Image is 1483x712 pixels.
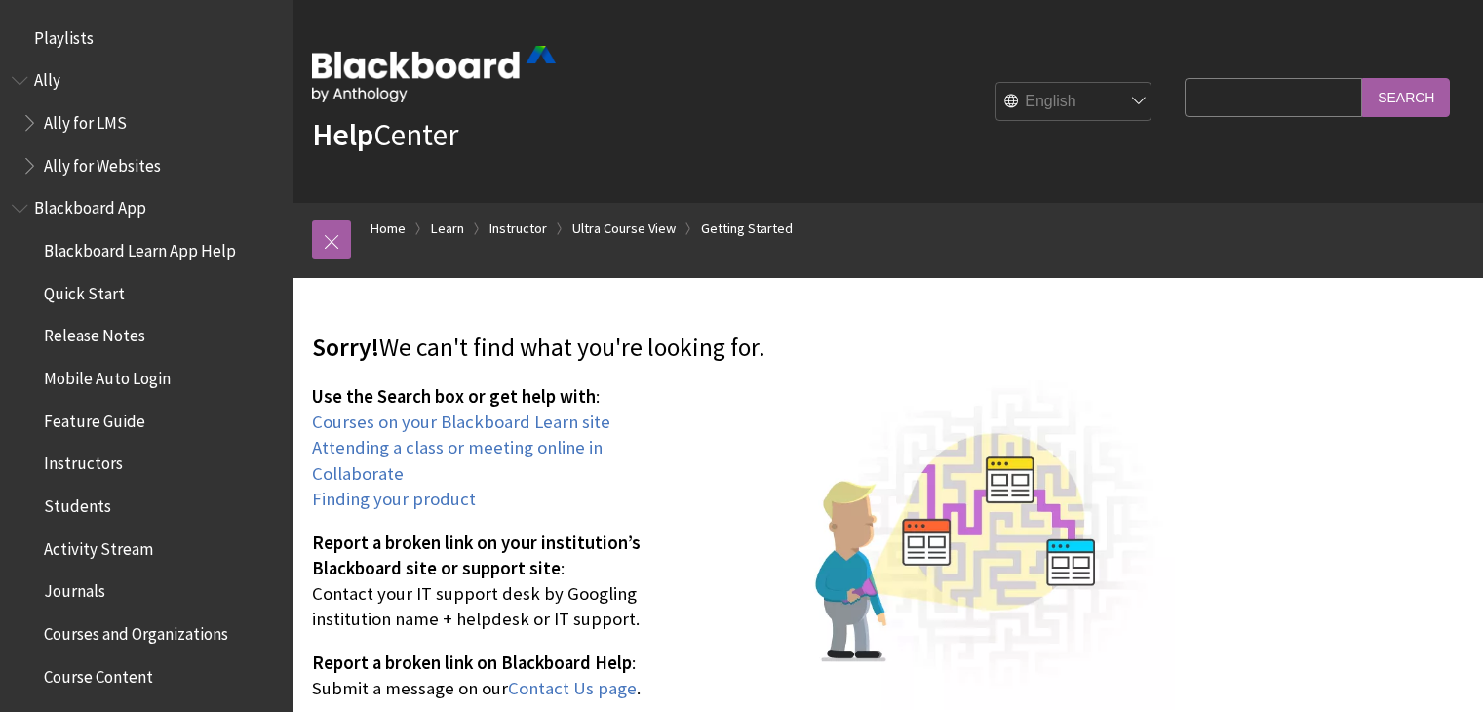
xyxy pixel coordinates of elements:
span: Release Notes [44,320,145,346]
a: Finding your product [312,488,476,511]
span: Instructors [44,448,123,474]
a: Attending a class or meeting online in Collaborate [312,436,603,485]
nav: Book outline for Anthology Ally Help [12,64,281,182]
a: HelpCenter [312,115,458,154]
span: Report a broken link on Blackboard Help [312,652,632,674]
span: Students [44,490,111,516]
a: Home [371,217,406,241]
span: Ally for Websites [44,149,161,176]
img: Blackboard by Anthology [312,46,556,102]
span: Feature Guide [44,405,145,431]
p: : Contact your IT support desk by Googling institution name + helpdesk or IT support. [312,531,1175,633]
a: Courses on your Blackboard Learn site [312,411,610,434]
span: Mobile Auto Login [44,362,171,388]
span: Ally [34,64,60,91]
span: Courses and Organizations [44,617,228,644]
span: Quick Start [44,277,125,303]
a: Contact Us page [508,677,637,700]
a: Instructor [489,217,547,241]
span: Blackboard Learn App Help [44,234,236,260]
span: Activity Stream [44,533,153,559]
p: : Submit a message on our . [312,651,1175,701]
span: Blackboard App [34,192,146,218]
a: Getting Started [701,217,793,241]
span: Journals [44,575,105,602]
a: Learn [431,217,464,241]
a: Ultra Course View [572,217,676,241]
span: Report a broken link on your institution’s Blackboard site or support site [312,532,641,579]
p: We can't find what you're looking for. [312,331,1175,366]
span: Course Content [44,660,153,687]
select: Site Language Selector [996,83,1152,122]
nav: Book outline for Playlists [12,21,281,55]
input: Search [1362,78,1450,116]
span: Playlists [34,21,94,48]
span: Use the Search box or get help with [312,385,596,408]
span: Ally for LMS [44,106,127,133]
strong: Help [312,115,373,154]
p: : [312,384,1175,512]
span: Sorry! [312,332,379,363]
